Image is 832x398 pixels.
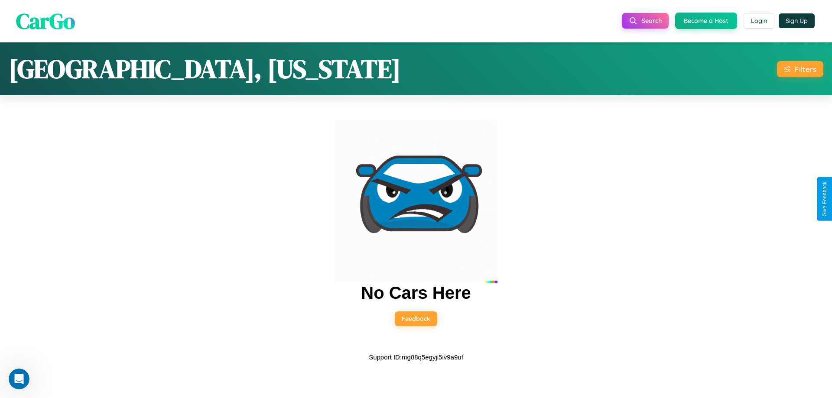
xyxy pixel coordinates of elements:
span: CarGo [16,6,75,36]
button: Search [622,13,669,29]
div: Give Feedback [822,181,828,217]
button: Login [744,13,774,29]
h2: No Cars Here [361,283,471,303]
p: Support ID: mg88q5egyji5iv9a9uf [369,351,463,363]
button: Sign Up [779,13,815,28]
h1: [GEOGRAPHIC_DATA], [US_STATE] [9,51,401,87]
button: Filters [777,61,823,77]
button: Become a Host [675,13,737,29]
iframe: Intercom live chat [9,369,29,389]
img: car [335,120,497,283]
span: Search [642,17,662,25]
button: Feedback [395,311,437,326]
div: Filters [795,65,816,74]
